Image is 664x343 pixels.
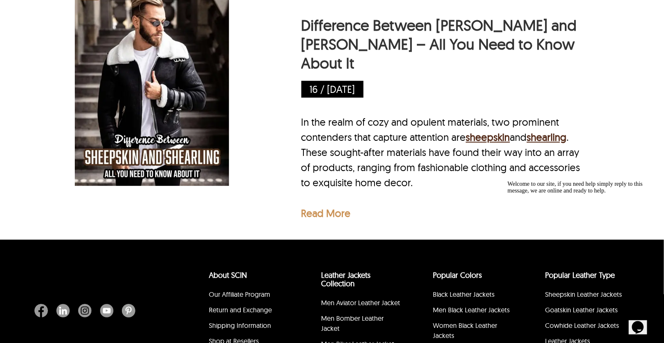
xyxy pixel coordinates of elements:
a: Difference Between [PERSON_NAME] and [PERSON_NAME] – All You Need to Know About It [301,16,583,72]
a: Linkedin [52,304,74,317]
li: Our Affiliate Program [208,288,291,303]
a: Shipping Information [209,321,271,330]
li: Return and Exchange [208,303,291,319]
li: Men Black Leather Jackets [432,303,515,319]
a: Facebook [34,304,52,317]
img: Instagram [78,304,92,317]
a: Read More [301,207,351,219]
iframe: chat widget [629,309,656,335]
a: Youtube [96,304,118,317]
a: Men Bomber Leather Jacket [321,314,384,332]
a: Our Affiliate Program [209,290,271,298]
a: Cowhide Leather Jackets [545,321,619,330]
a: sheepskin [466,131,510,143]
a: shearling [527,131,567,143]
p: 16 / [DATE] [301,81,364,98]
img: Youtube [100,304,113,317]
a: Goatskin Leather Jackets [545,306,618,314]
img: Linkedin [56,304,70,317]
div: Welcome to our site, if you need help simply reply to this message, we are online and ready to help. [3,3,155,17]
img: Pinterest [122,304,135,317]
div: In the realm of cozy and opulent materials, two prominent contenders that capture attention are a... [301,114,583,190]
li: Men Bomber Leather Jacket [320,312,403,338]
a: Instagram [74,304,96,317]
a: Men Black Leather Jackets [433,306,510,314]
a: popular leather jacket colors [433,270,482,280]
li: Men Aviator Leather Jacket [320,296,403,312]
li: Black Leather Jackets [432,288,515,303]
li: Goatskin Leather Jackets [544,303,627,319]
a: Leather Jackets Collection [321,270,371,288]
li: Shipping Information [208,319,291,335]
a: Return and Exchange [209,306,272,314]
a: Women Black Leather Jackets [433,321,498,340]
a: About SCIN [209,270,248,280]
li: Cowhide Leather Jackets [544,319,627,335]
span: Welcome to our site, if you need help simply reply to this message, we are online and ready to help. [3,3,139,16]
a: Pinterest [118,304,135,317]
a: Black Leather Jackets [433,290,495,298]
a: Men Aviator Leather Jacket [321,298,400,307]
img: Facebook [34,304,48,317]
iframe: chat widget [504,177,656,305]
